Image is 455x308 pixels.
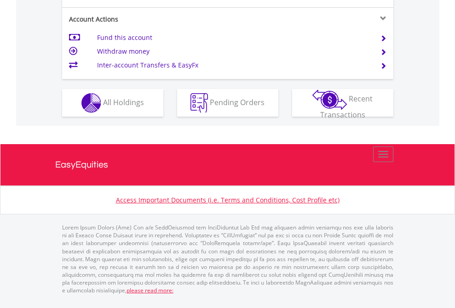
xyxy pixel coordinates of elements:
[210,97,265,107] span: Pending Orders
[103,97,144,107] span: All Holdings
[81,93,101,113] img: holdings-wht.png
[97,58,369,72] td: Inter-account Transfers & EasyFx
[292,89,393,117] button: Recent Transactions
[190,93,208,113] img: pending_instructions-wht.png
[97,31,369,45] td: Fund this account
[177,89,278,117] button: Pending Orders
[62,15,228,24] div: Account Actions
[312,90,347,110] img: transactions-zar-wht.png
[62,224,393,294] p: Lorem Ipsum Dolors (Ame) Con a/e SeddOeiusmod tem InciDiduntut Lab Etd mag aliquaen admin veniamq...
[127,286,173,294] a: please read more:
[55,144,400,185] a: EasyEquities
[62,89,163,117] button: All Holdings
[116,196,340,204] a: Access Important Documents (i.e. Terms and Conditions, Cost Profile etc)
[97,45,369,58] td: Withdraw money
